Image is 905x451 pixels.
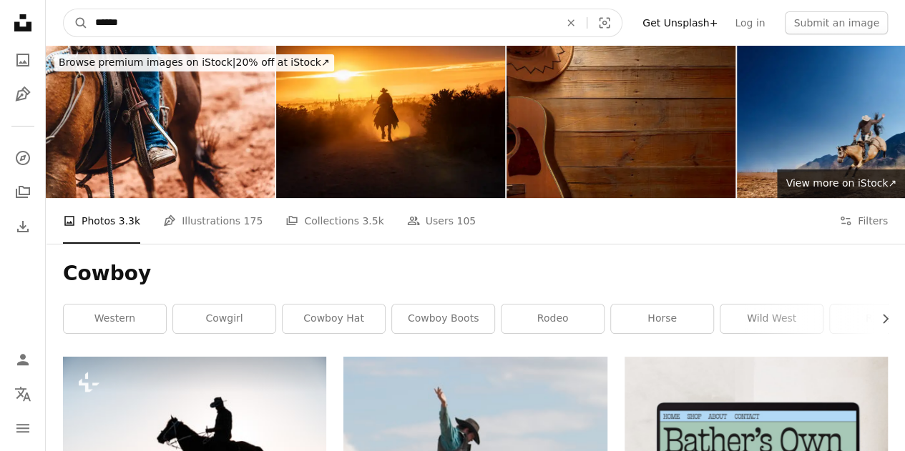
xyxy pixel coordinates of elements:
[9,46,37,74] a: Photos
[555,9,587,36] button: Clear
[507,46,735,198] img: American Country music background with space for copy
[59,56,330,68] span: 20% off at iStock ↗
[64,304,166,333] a: western
[9,380,37,408] button: Language
[9,80,37,109] a: Illustrations
[244,213,263,229] span: 175
[64,9,88,36] button: Search Unsplash
[777,169,905,198] a: View more on iStock↗
[285,198,383,244] a: Collections 3.5k
[587,9,622,36] button: Visual search
[786,177,896,189] span: View more on iStock ↗
[9,178,37,207] a: Collections
[392,304,494,333] a: cowboy boots
[634,11,726,34] a: Get Unsplash+
[362,213,383,229] span: 3.5k
[46,46,343,80] a: Browse premium images on iStock|20% off at iStock↗
[502,304,604,333] a: rodeo
[9,144,37,172] a: Explore
[9,9,37,40] a: Home — Unsplash
[9,414,37,442] button: Menu
[63,438,326,451] a: A man riding on the back of a horse
[63,261,888,287] h1: Cowboy
[720,304,823,333] a: wild west
[59,56,235,68] span: Browse premium images on iStock |
[46,46,275,198] img: Close-up of boots in the horse's stirrup
[872,304,888,333] button: scroll list to the right
[9,345,37,374] a: Log in / Sign up
[276,46,505,198] img: Silhouette of ranch hand, or cowboy, riding his horse in the sunset.
[785,11,888,34] button: Submit an image
[283,304,385,333] a: cowboy hat
[173,304,275,333] a: cowgirl
[726,11,773,34] a: Log in
[407,198,476,244] a: Users 105
[9,212,37,241] a: Download History
[611,304,713,333] a: horse
[63,9,622,37] form: Find visuals sitewide
[456,213,476,229] span: 105
[839,198,888,244] button: Filters
[163,198,263,244] a: Illustrations 175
